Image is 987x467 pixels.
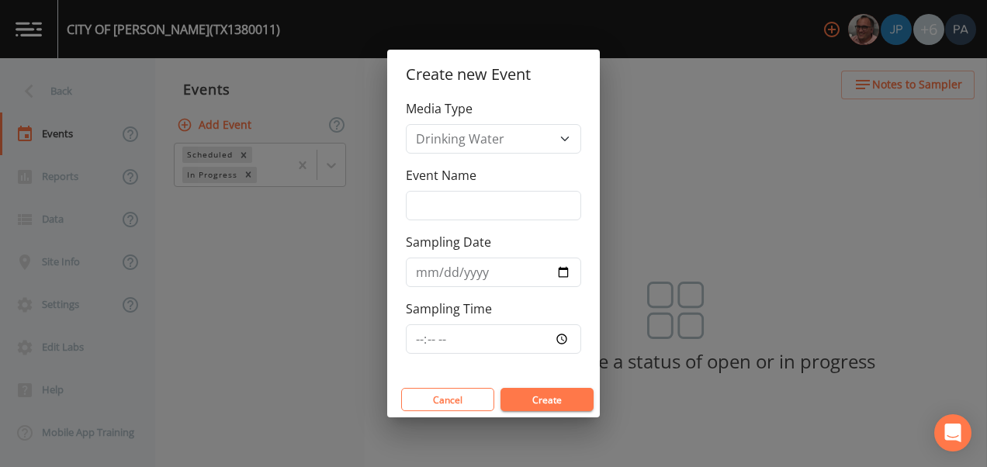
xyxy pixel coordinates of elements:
[401,388,494,411] button: Cancel
[406,233,491,251] label: Sampling Date
[406,166,476,185] label: Event Name
[387,50,600,99] h2: Create new Event
[406,99,473,118] label: Media Type
[934,414,971,451] div: Open Intercom Messenger
[406,299,492,318] label: Sampling Time
[500,388,594,411] button: Create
